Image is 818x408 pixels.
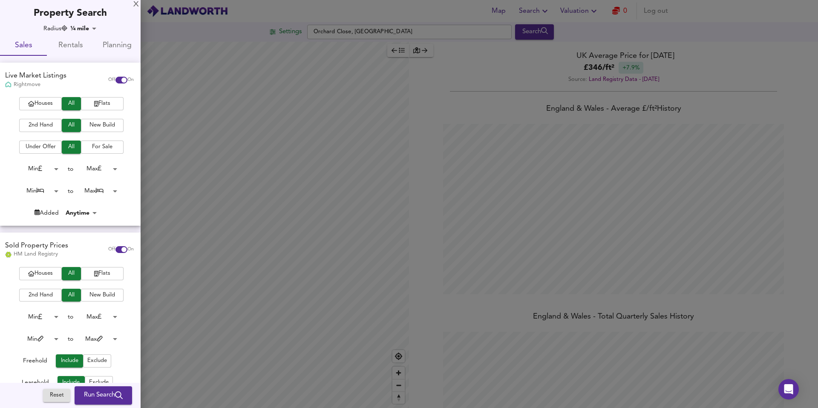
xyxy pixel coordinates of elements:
span: Planning [99,39,135,52]
button: Houses [19,97,62,110]
div: Freehold [23,356,47,368]
span: Flats [85,269,119,279]
div: Anytime [63,209,100,217]
div: HM Land Registry [5,250,68,258]
span: Sales [5,39,42,52]
div: Min [14,184,61,198]
button: Houses [19,267,62,280]
span: All [66,99,77,109]
span: On [127,246,134,253]
div: Leasehold [22,378,49,389]
button: New Build [81,289,124,302]
button: Flats [81,97,124,110]
span: Exclude [89,378,109,388]
div: ¼ mile [68,24,99,33]
button: Flats [81,267,124,280]
span: New Build [85,290,119,300]
img: Land Registry [5,252,12,258]
button: 2nd Hand [19,119,62,132]
div: Min [14,162,61,175]
span: Houses [23,99,58,109]
span: Include [60,356,79,366]
span: Include [62,378,81,388]
button: Exclude [83,354,111,368]
button: All [62,141,81,154]
div: Live Market Listings [5,71,66,81]
div: to [68,313,73,321]
div: Radius [43,24,67,33]
button: For Sale [81,141,124,154]
div: Max [73,162,120,175]
span: For Sale [85,142,119,152]
button: Under Offer [19,141,62,154]
div: X [133,2,139,8]
span: 2nd Hand [23,290,58,300]
button: All [62,289,81,302]
div: Added [35,209,59,217]
div: Max [73,333,120,346]
span: New Build [85,121,119,130]
span: All [66,269,77,279]
div: Min [14,333,61,346]
button: 2nd Hand [19,289,62,302]
span: On [127,77,134,83]
span: All [66,121,77,130]
span: Off [108,246,115,253]
span: Houses [23,269,58,279]
button: Include [58,376,85,389]
button: All [62,119,81,132]
div: to [68,187,73,195]
button: All [62,97,81,110]
span: Reset [47,391,66,401]
img: Rightmove [5,81,12,89]
div: Min [14,310,61,324]
span: All [66,142,77,152]
span: Run Search [84,390,123,401]
button: Run Search [75,387,132,405]
div: to [68,165,73,173]
div: Rightmove [5,81,66,89]
div: to [68,335,73,343]
div: Open Intercom Messenger [778,379,799,399]
span: Under Offer [23,142,58,152]
button: New Build [81,119,124,132]
span: 2nd Hand [23,121,58,130]
div: Sold Property Prices [5,241,68,251]
button: Exclude [85,376,113,389]
span: Flats [85,99,119,109]
span: Exclude [87,356,107,366]
span: Off [108,77,115,83]
span: Rentals [52,39,89,52]
button: Include [56,354,83,368]
div: Max [73,184,120,198]
span: All [66,290,77,300]
div: Max [73,310,120,324]
button: Reset [43,389,70,402]
button: All [62,267,81,280]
